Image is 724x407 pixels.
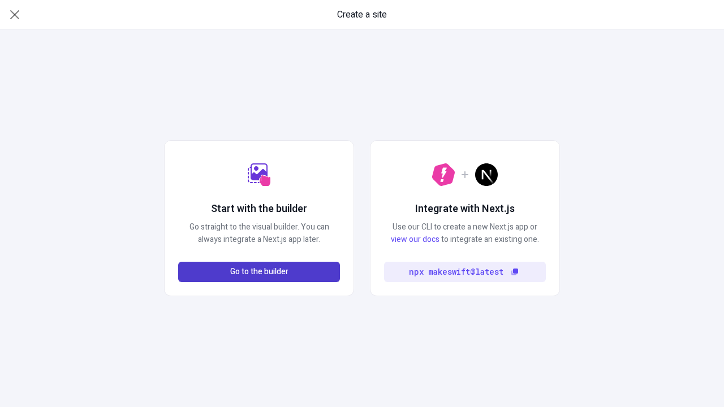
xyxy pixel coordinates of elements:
code: npx makeswift@latest [409,266,503,278]
h2: Start with the builder [211,202,307,217]
p: Use our CLI to create a new Next.js app or to integrate an existing one. [384,221,546,246]
span: Create a site [337,8,387,21]
span: Go to the builder [230,266,288,278]
a: view our docs [391,233,439,245]
h2: Integrate with Next.js [415,202,515,217]
p: Go straight to the visual builder. You can always integrate a Next.js app later. [178,221,340,246]
button: Go to the builder [178,262,340,282]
